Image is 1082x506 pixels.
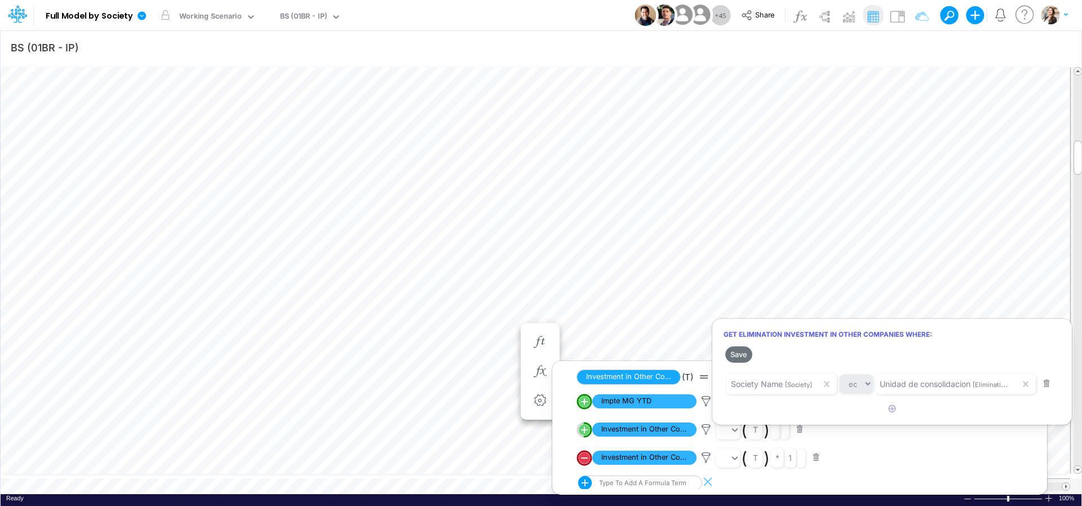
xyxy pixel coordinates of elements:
span: [Society] [785,381,812,389]
img: User Image Icon [653,5,675,26]
span: [Elimination] [973,379,1011,389]
img: User Image Icon [688,2,713,28]
div: Society Name [731,378,812,390]
span: Society Name [731,379,783,389]
div: Unidad de consolidacion [880,378,1010,390]
span: Unidad de consolidacion [880,379,970,389]
img: User Image Icon [635,5,656,26]
button: Save [725,346,752,363]
img: User Image Icon [669,2,695,28]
